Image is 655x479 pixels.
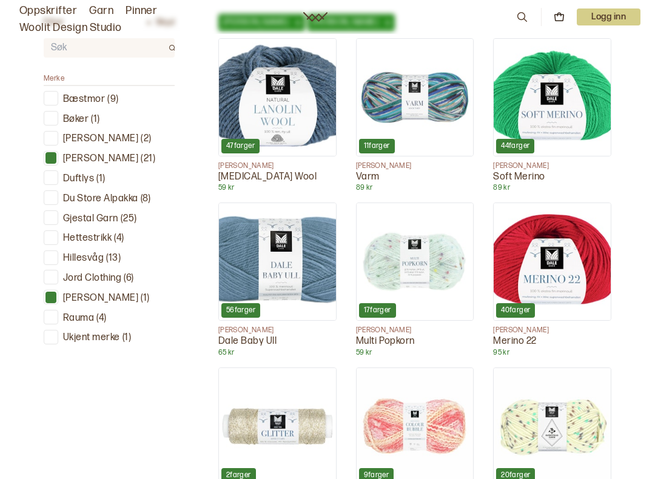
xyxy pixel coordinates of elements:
[493,38,611,193] a: Soft Merino44farger[PERSON_NAME]Soft Merino89 kr
[356,326,474,335] p: [PERSON_NAME]
[356,171,474,184] p: Varm
[357,39,474,156] img: Varm
[218,203,337,357] a: Dale Baby Ull56farger[PERSON_NAME]Dale Baby Ull65 kr
[141,133,151,146] p: ( 2 )
[44,39,163,57] input: Søk
[364,141,390,151] p: 11 farger
[303,12,327,22] a: Woolit
[226,141,255,151] p: 47 farger
[107,93,118,106] p: ( 9 )
[493,171,611,184] p: Soft Merino
[218,348,337,358] p: 65 kr
[494,39,611,156] img: Soft Merino
[501,141,529,151] p: 44 farger
[218,161,337,171] p: [PERSON_NAME]
[493,348,611,358] p: 95 kr
[141,292,149,305] p: ( 1 )
[126,2,157,19] a: Pinner
[63,292,138,305] p: [PERSON_NAME]
[63,272,121,285] p: Jord Clothing
[63,173,94,186] p: Duftlys
[356,335,474,348] p: Multi Popkorn
[63,252,104,265] p: Hillesvåg
[106,252,121,265] p: ( 13 )
[114,232,124,245] p: ( 4 )
[218,38,337,193] a: Lanolin Wool47farger[PERSON_NAME][MEDICAL_DATA] Wool59 kr
[141,153,155,166] p: ( 21 )
[63,232,112,245] p: Hettestrikk
[63,113,89,126] p: Bøker
[219,39,336,156] img: Lanolin Wool
[577,8,640,25] p: Logg inn
[63,153,138,166] p: [PERSON_NAME]
[96,173,105,186] p: ( 1 )
[63,213,118,226] p: Gjestal Garn
[226,306,255,315] p: 56 farger
[91,113,99,126] p: ( 1 )
[63,93,105,106] p: Bæstmor
[63,312,94,325] p: Rauma
[218,326,337,335] p: [PERSON_NAME]
[493,161,611,171] p: [PERSON_NAME]
[96,312,106,325] p: ( 4 )
[19,19,122,36] a: Woolit Design Studio
[493,326,611,335] p: [PERSON_NAME]
[89,2,113,19] a: Garn
[577,8,640,25] button: User dropdown
[493,335,611,348] p: Merino 22
[357,203,474,320] img: Multi Popkorn
[63,332,120,344] p: Ukjent merke
[123,332,131,344] p: ( 1 )
[63,133,138,146] p: [PERSON_NAME]
[219,203,336,320] img: Dale Baby Ull
[493,183,611,193] p: 89 kr
[356,161,474,171] p: [PERSON_NAME]
[44,74,64,83] span: Merke
[493,203,611,357] a: Merino 2240farger[PERSON_NAME]Merino 2295 kr
[218,183,337,193] p: 59 kr
[364,306,391,315] p: 17 farger
[494,203,611,320] img: Merino 22
[218,335,337,348] p: Dale Baby Ull
[218,171,337,184] p: [MEDICAL_DATA] Wool
[356,203,474,357] a: Multi Popkorn17farger[PERSON_NAME]Multi Popkorn59 kr
[356,38,474,193] a: Varm11farger[PERSON_NAME]Varm89 kr
[141,193,150,206] p: ( 8 )
[121,213,137,226] p: ( 25 )
[19,2,77,19] a: Oppskrifter
[63,193,138,206] p: Du Store Alpakka
[356,183,474,193] p: 89 kr
[501,306,530,315] p: 40 farger
[124,272,133,285] p: ( 6 )
[356,348,474,358] p: 59 kr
